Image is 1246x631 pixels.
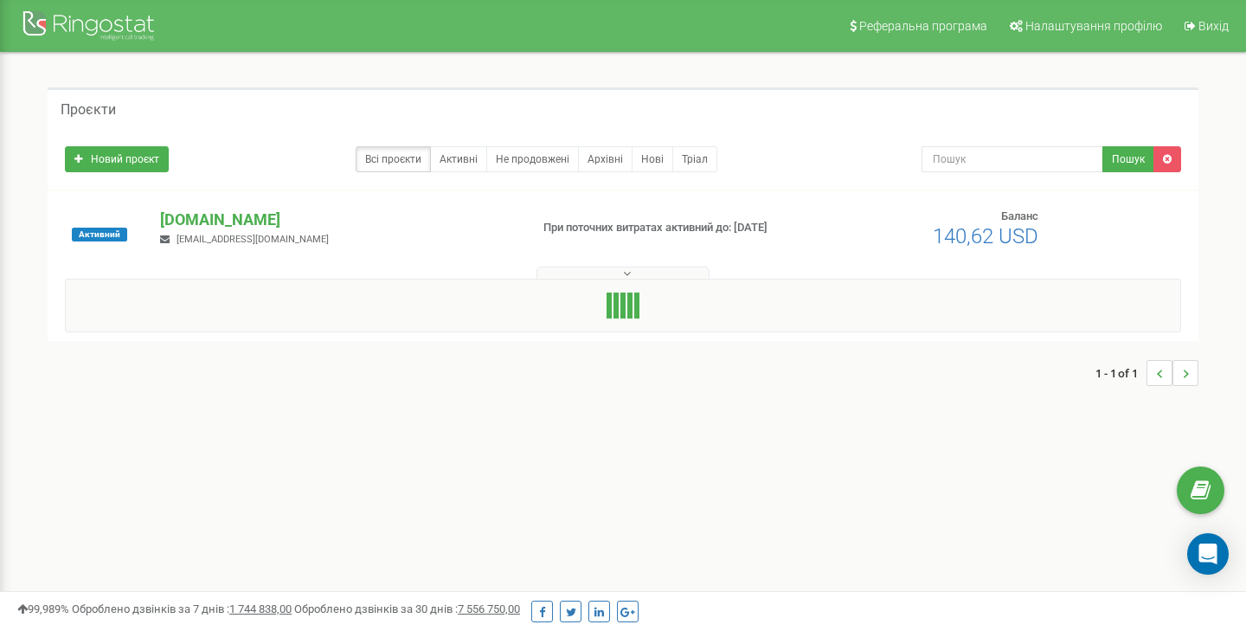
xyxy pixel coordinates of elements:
u: 1 744 838,00 [229,602,292,615]
a: Активні [430,146,487,172]
p: При поточних витратах активний до: [DATE] [543,220,803,236]
span: Вихід [1198,19,1229,33]
a: Нові [632,146,673,172]
a: Не продовжені [486,146,579,172]
input: Пошук [922,146,1103,172]
a: Новий проєкт [65,146,169,172]
span: 99,989% [17,602,69,615]
span: [EMAIL_ADDRESS][DOMAIN_NAME] [177,234,329,245]
nav: ... [1095,343,1198,403]
span: Баланс [1001,209,1038,222]
span: 140,62 USD [933,224,1038,248]
span: Реферальна програма [859,19,987,33]
span: Оброблено дзвінків за 30 днів : [294,602,520,615]
span: Активний [72,228,127,241]
h5: Проєкти [61,102,116,118]
span: 1 - 1 of 1 [1095,360,1146,386]
span: Налаштування профілю [1025,19,1162,33]
a: Всі проєкти [356,146,431,172]
span: Оброблено дзвінків за 7 днів : [72,602,292,615]
button: Пошук [1102,146,1154,172]
a: Архівні [578,146,633,172]
p: [DOMAIN_NAME] [160,209,515,231]
a: Тріал [672,146,717,172]
div: Open Intercom Messenger [1187,533,1229,575]
u: 7 556 750,00 [458,602,520,615]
